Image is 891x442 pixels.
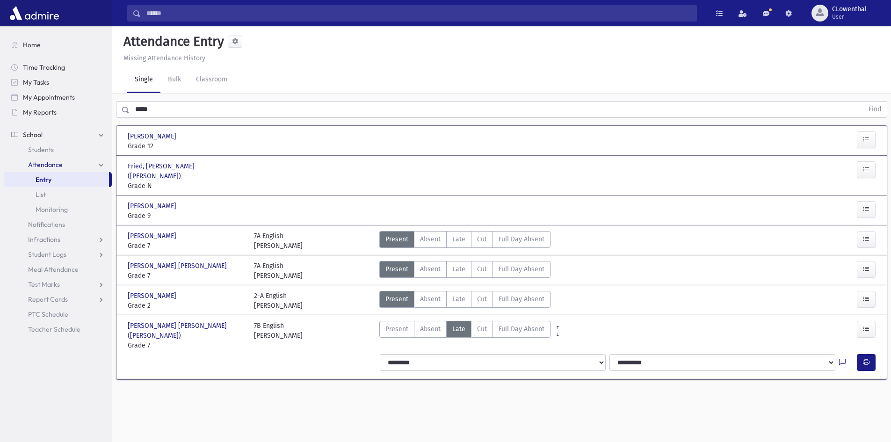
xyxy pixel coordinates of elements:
[477,234,487,244] span: Cut
[4,172,109,187] a: Entry
[385,234,408,244] span: Present
[4,277,112,292] a: Test Marks
[128,321,245,341] span: [PERSON_NAME] [PERSON_NAME] ([PERSON_NAME])
[4,157,112,172] a: Attendance
[188,67,235,93] a: Classroom
[477,264,487,274] span: Cut
[254,321,303,350] div: 7B English [PERSON_NAME]
[4,127,112,142] a: School
[128,261,229,271] span: [PERSON_NAME] [PERSON_NAME]
[28,295,68,304] span: Report Cards
[4,60,112,75] a: Time Tracking
[36,175,51,184] span: Entry
[4,142,112,157] a: Students
[127,67,160,93] a: Single
[832,6,867,13] span: CLowenthal
[36,190,46,199] span: List
[128,241,245,251] span: Grade 7
[4,187,112,202] a: List
[385,264,408,274] span: Present
[128,181,245,191] span: Grade N
[7,4,61,22] img: AdmirePro
[379,291,551,311] div: AttTypes
[254,291,303,311] div: 2-A English [PERSON_NAME]
[4,202,112,217] a: Monitoring
[420,324,441,334] span: Absent
[385,324,408,334] span: Present
[120,34,224,50] h5: Attendance Entry
[128,341,245,350] span: Grade 7
[4,247,112,262] a: Student Logs
[23,63,65,72] span: Time Tracking
[452,264,465,274] span: Late
[385,294,408,304] span: Present
[28,325,80,333] span: Teacher Schedule
[499,324,544,334] span: Full Day Absent
[128,301,245,311] span: Grade 2
[128,131,178,141] span: [PERSON_NAME]
[254,231,303,251] div: 7A English [PERSON_NAME]
[4,232,112,247] a: Infractions
[128,211,245,221] span: Grade 9
[254,261,303,281] div: 7A English [PERSON_NAME]
[28,145,54,154] span: Students
[477,294,487,304] span: Cut
[141,5,696,22] input: Search
[420,294,441,304] span: Absent
[160,67,188,93] a: Bulk
[28,235,60,244] span: Infractions
[23,78,49,87] span: My Tasks
[452,294,465,304] span: Late
[452,234,465,244] span: Late
[28,310,68,319] span: PTC Schedule
[4,322,112,337] a: Teacher Schedule
[4,292,112,307] a: Report Cards
[499,234,544,244] span: Full Day Absent
[23,108,57,116] span: My Reports
[4,37,112,52] a: Home
[36,205,68,214] span: Monitoring
[28,265,79,274] span: Meal Attendance
[4,105,112,120] a: My Reports
[128,271,245,281] span: Grade 7
[379,231,551,251] div: AttTypes
[23,41,41,49] span: Home
[420,234,441,244] span: Absent
[28,220,65,229] span: Notifications
[128,231,178,241] span: [PERSON_NAME]
[4,307,112,322] a: PTC Schedule
[499,264,544,274] span: Full Day Absent
[379,321,551,350] div: AttTypes
[832,13,867,21] span: User
[23,130,43,139] span: School
[4,75,112,90] a: My Tasks
[23,93,75,101] span: My Appointments
[477,324,487,334] span: Cut
[420,264,441,274] span: Absent
[128,291,178,301] span: [PERSON_NAME]
[4,217,112,232] a: Notifications
[128,161,245,181] span: Fried, [PERSON_NAME] ([PERSON_NAME])
[28,280,60,289] span: Test Marks
[4,262,112,277] a: Meal Attendance
[128,141,245,151] span: Grade 12
[499,294,544,304] span: Full Day Absent
[28,160,63,169] span: Attendance
[123,54,205,62] u: Missing Attendance History
[128,201,178,211] span: [PERSON_NAME]
[379,261,551,281] div: AttTypes
[4,90,112,105] a: My Appointments
[863,101,887,117] button: Find
[120,54,205,62] a: Missing Attendance History
[452,324,465,334] span: Late
[28,250,66,259] span: Student Logs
